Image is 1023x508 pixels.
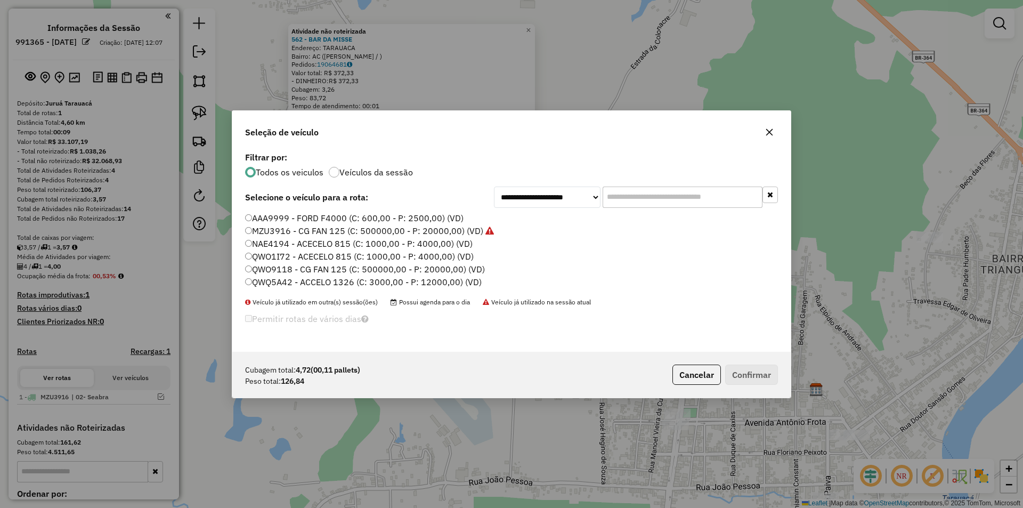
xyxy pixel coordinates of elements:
[245,192,368,203] strong: Selecione o veículo para a rota:
[245,365,296,376] span: Cubagem total:
[245,265,252,272] input: QWO9118 - CG FAN 125 (C: 500000,00 - P: 20000,00) (VD)
[391,298,470,306] span: Possui agenda para o dia
[245,237,473,250] label: NAE4194 - ACECELO 815 (C: 1000,00 - P: 4000,00) (VD)
[245,263,485,276] label: QWO9118 - CG FAN 125 (C: 500000,00 - P: 20000,00) (VD)
[245,227,252,234] input: MZU3916 - CG FAN 125 (C: 500000,00 - P: 20000,00) (VD)
[245,214,252,221] input: AAA9999 - FORD F4000 (C: 600,00 - P: 2500,00) (VD)
[256,168,323,176] label: Todos os veiculos
[245,126,319,139] span: Seleção de veículo
[245,151,778,164] label: Filtrar por:
[672,365,721,385] button: Cancelar
[281,376,304,387] strong: 126,84
[245,278,252,285] input: QWQ5A42 - ACCELO 1326 (C: 3000,00 - P: 12000,00) (VD)
[245,315,252,322] input: Permitir rotas de vários dias
[245,212,464,224] label: AAA9999 - FORD F4000 (C: 600,00 - P: 2500,00) (VD)
[245,276,482,288] label: QWQ5A42 - ACCELO 1326 (C: 3000,00 - P: 12000,00) (VD)
[245,309,369,329] label: Permitir rotas de vários dias
[245,298,378,306] span: Veículo já utilizado em outra(s) sessão(ões)
[245,240,252,247] input: NAE4194 - ACECELO 815 (C: 1000,00 - P: 4000,00) (VD)
[245,250,474,263] label: QWO1I72 - ACECELO 815 (C: 1000,00 - P: 4000,00) (VD)
[339,168,413,176] label: Veículos da sessão
[245,253,252,260] input: QWO1I72 - ACECELO 815 (C: 1000,00 - P: 4000,00) (VD)
[483,298,591,306] span: Veículo já utilizado na sessão atual
[485,227,494,235] i: Veículo já utilizado na sessão atual
[311,365,360,375] span: (00,11 pallets)
[245,224,494,237] label: MZU3916 - CG FAN 125 (C: 500000,00 - P: 20000,00) (VD)
[361,315,369,323] i: Selecione pelo menos um veículo
[296,365,360,376] strong: 4,72
[245,376,281,387] span: Peso total:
